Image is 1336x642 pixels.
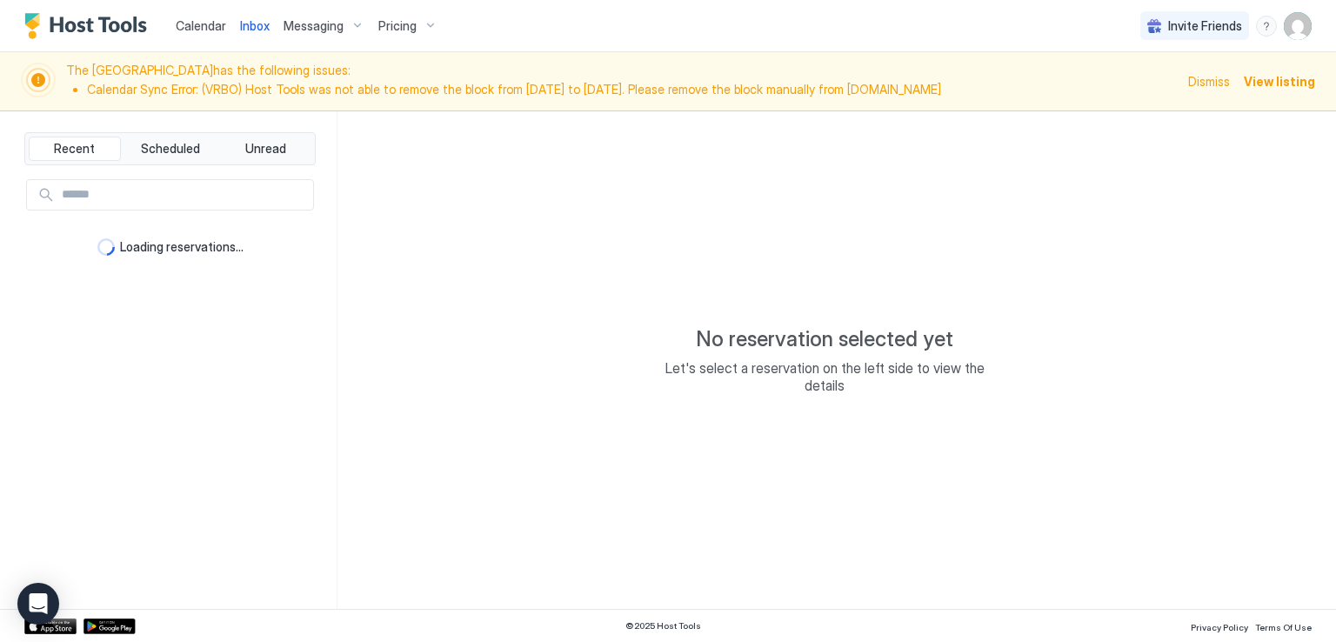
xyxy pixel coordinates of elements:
[1188,72,1230,90] div: Dismiss
[120,239,244,255] span: Loading reservations...
[66,63,1178,100] span: The [GEOGRAPHIC_DATA] has the following issues:
[1255,622,1312,632] span: Terms Of Use
[54,141,95,157] span: Recent
[651,359,999,394] span: Let's select a reservation on the left side to view the details
[24,132,316,165] div: tab-group
[1191,622,1248,632] span: Privacy Policy
[1256,16,1277,37] div: menu
[83,619,136,634] a: Google Play Store
[124,137,217,161] button: Scheduled
[696,326,953,352] span: No reservation selected yet
[17,583,59,625] div: Open Intercom Messenger
[240,17,270,35] a: Inbox
[240,18,270,33] span: Inbox
[176,18,226,33] span: Calendar
[97,238,115,256] div: loading
[625,620,701,632] span: © 2025 Host Tools
[24,13,155,39] a: Host Tools Logo
[378,18,417,34] span: Pricing
[29,137,121,161] button: Recent
[284,18,344,34] span: Messaging
[87,82,1178,97] li: Calendar Sync Error: (VRBO) Host Tools was not able to remove the block from [DATE] to [DATE]. Pl...
[55,180,313,210] input: Input Field
[24,619,77,634] a: App Store
[1284,12,1312,40] div: User profile
[245,141,286,157] span: Unread
[1255,617,1312,635] a: Terms Of Use
[176,17,226,35] a: Calendar
[1168,18,1242,34] span: Invite Friends
[141,141,200,157] span: Scheduled
[219,137,311,161] button: Unread
[1191,617,1248,635] a: Privacy Policy
[1244,72,1315,90] div: View listing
